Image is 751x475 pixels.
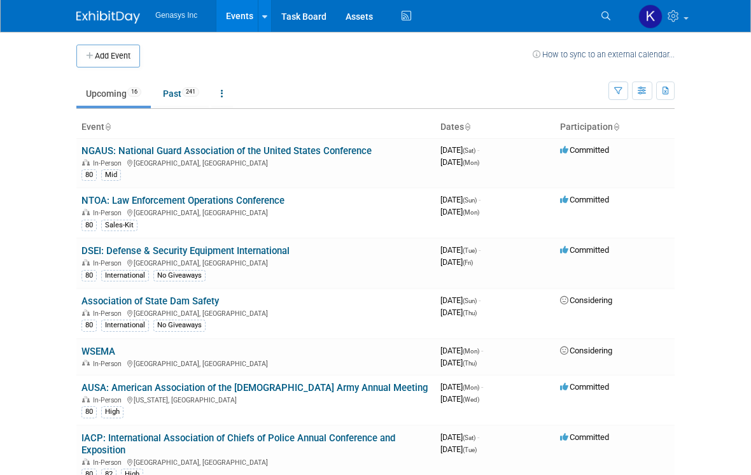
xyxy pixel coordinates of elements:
[93,159,125,167] span: In-Person
[81,320,97,331] div: 80
[481,382,483,392] span: -
[81,207,430,217] div: [GEOGRAPHIC_DATA], [GEOGRAPHIC_DATA]
[101,406,123,418] div: High
[76,117,435,138] th: Event
[479,195,481,204] span: -
[101,169,121,181] div: Mid
[440,394,479,404] span: [DATE]
[81,169,97,181] div: 80
[81,295,219,307] a: Association of State Dam Safety
[81,145,372,157] a: NGAUS: National Guard Association of the United States Conference
[463,360,477,367] span: (Thu)
[613,122,619,132] a: Sort by Participation Type
[93,309,125,318] span: In-Person
[82,159,90,166] img: In-Person Event
[560,195,609,204] span: Committed
[82,259,90,266] img: In-Person Event
[76,11,140,24] img: ExhibitDay
[560,145,609,155] span: Committed
[560,346,612,355] span: Considering
[463,309,477,316] span: (Thu)
[81,382,428,393] a: AUSA: American Association of the [DEMOGRAPHIC_DATA] Army Annual Meeting
[479,245,481,255] span: -
[560,432,609,442] span: Committed
[101,220,137,231] div: Sales-Kit
[479,295,481,305] span: -
[463,247,477,254] span: (Tue)
[155,11,197,20] span: Genasys Inc
[638,4,663,29] img: Kristel Romero
[81,406,97,418] div: 80
[463,348,479,355] span: (Mon)
[81,195,284,206] a: NTOA: Law Enforcement Operations Conference
[440,444,477,454] span: [DATE]
[440,157,479,167] span: [DATE]
[463,197,477,204] span: (Sun)
[463,384,479,391] span: (Mon)
[440,432,479,442] span: [DATE]
[153,82,209,106] a: Past241
[463,159,479,166] span: (Mon)
[81,457,430,467] div: [GEOGRAPHIC_DATA], [GEOGRAPHIC_DATA]
[82,360,90,366] img: In-Person Event
[153,320,206,331] div: No Giveaways
[182,87,199,97] span: 241
[93,396,125,404] span: In-Person
[104,122,111,132] a: Sort by Event Name
[463,434,475,441] span: (Sat)
[101,270,149,281] div: International
[440,382,483,392] span: [DATE]
[93,209,125,217] span: In-Person
[81,220,97,231] div: 80
[463,396,479,403] span: (Wed)
[153,270,206,281] div: No Giveaways
[560,245,609,255] span: Committed
[76,82,151,106] a: Upcoming16
[463,259,473,266] span: (Fri)
[555,117,675,138] th: Participation
[81,257,430,267] div: [GEOGRAPHIC_DATA], [GEOGRAPHIC_DATA]
[81,308,430,318] div: [GEOGRAPHIC_DATA], [GEOGRAPHIC_DATA]
[127,87,141,97] span: 16
[440,207,479,216] span: [DATE]
[81,346,115,357] a: WSEMA
[463,297,477,304] span: (Sun)
[440,257,473,267] span: [DATE]
[82,458,90,465] img: In-Person Event
[533,50,675,59] a: How to sync to an external calendar...
[440,245,481,255] span: [DATE]
[481,346,483,355] span: -
[93,360,125,368] span: In-Person
[463,147,475,154] span: (Sat)
[101,320,149,331] div: International
[81,270,97,281] div: 80
[477,432,479,442] span: -
[440,195,481,204] span: [DATE]
[81,245,290,257] a: DSEI: Defense & Security Equipment International
[463,446,477,453] span: (Tue)
[82,396,90,402] img: In-Person Event
[81,157,430,167] div: [GEOGRAPHIC_DATA], [GEOGRAPHIC_DATA]
[81,394,430,404] div: [US_STATE], [GEOGRAPHIC_DATA]
[81,432,395,456] a: IACP: International Association of Chiefs of Police Annual Conference and Exposition
[464,122,470,132] a: Sort by Start Date
[560,382,609,392] span: Committed
[440,295,481,305] span: [DATE]
[435,117,555,138] th: Dates
[76,45,140,67] button: Add Event
[93,458,125,467] span: In-Person
[440,308,477,317] span: [DATE]
[440,358,477,367] span: [DATE]
[560,295,612,305] span: Considering
[440,346,483,355] span: [DATE]
[463,209,479,216] span: (Mon)
[81,358,430,368] div: [GEOGRAPHIC_DATA], [GEOGRAPHIC_DATA]
[477,145,479,155] span: -
[82,309,90,316] img: In-Person Event
[82,209,90,215] img: In-Person Event
[440,145,479,155] span: [DATE]
[93,259,125,267] span: In-Person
